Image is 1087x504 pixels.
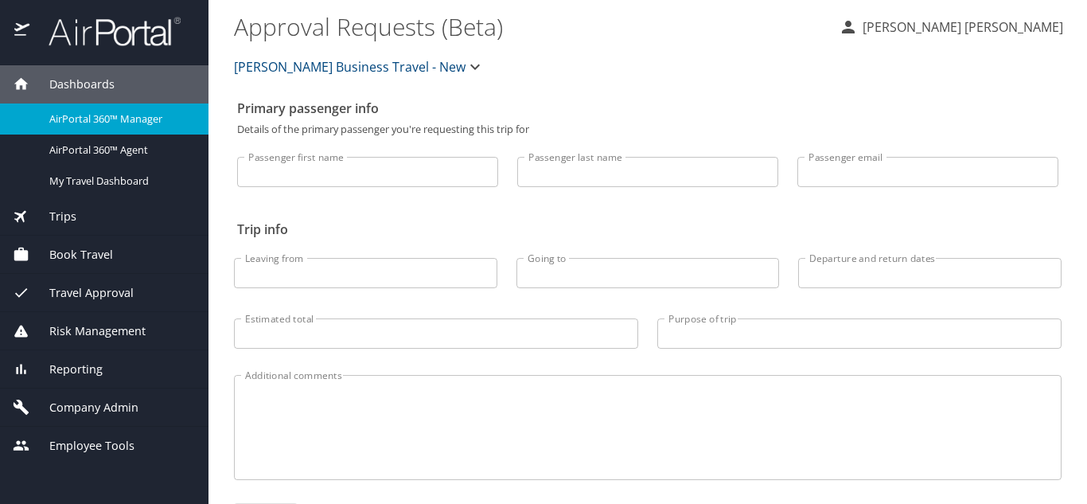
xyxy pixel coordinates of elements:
[858,18,1063,37] p: [PERSON_NAME] [PERSON_NAME]
[234,56,466,78] span: [PERSON_NAME] Business Travel - New
[29,208,76,225] span: Trips
[237,217,1058,242] h2: Trip info
[237,96,1058,121] h2: Primary passenger info
[29,437,134,455] span: Employee Tools
[234,2,826,51] h1: Approval Requests (Beta)
[29,246,113,264] span: Book Travel
[29,76,115,93] span: Dashboards
[49,111,189,127] span: AirPortal 360™ Manager
[29,399,138,416] span: Company Admin
[832,13,1069,41] button: [PERSON_NAME] [PERSON_NAME]
[14,16,31,47] img: icon-airportal.png
[29,322,146,340] span: Risk Management
[49,143,189,158] span: AirPortal 360™ Agent
[31,16,181,47] img: airportal-logo.png
[29,284,134,302] span: Travel Approval
[29,361,103,378] span: Reporting
[228,51,491,83] button: [PERSON_NAME] Business Travel - New
[237,124,1058,135] p: Details of the primary passenger you're requesting this trip for
[49,174,189,189] span: My Travel Dashboard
